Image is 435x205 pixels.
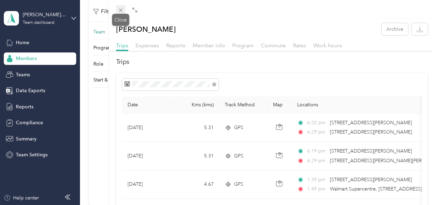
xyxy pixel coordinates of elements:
span: GPS [234,124,243,131]
span: Expenses [135,42,159,49]
th: Map [267,96,292,114]
span: 1:49 pm [307,185,327,193]
td: [DATE] [122,170,174,199]
span: 6:29 pm [307,128,327,136]
span: Trips [116,42,128,49]
span: 6:29 pm [307,157,327,165]
span: Rates [293,42,306,49]
span: Work hours [313,42,342,49]
span: [STREET_ADDRESS][PERSON_NAME] [330,129,412,135]
span: [STREET_ADDRESS][PERSON_NAME] [330,177,412,183]
span: Walmart Supercentre, [STREET_ADDRESS] [330,186,422,192]
span: Member info [193,42,225,49]
h2: Trips [116,57,428,67]
span: Commute [261,42,286,49]
span: [STREET_ADDRESS][PERSON_NAME] [330,120,412,126]
span: GPS [234,152,243,160]
span: 1:39 pm [307,176,327,184]
td: 5.31 [174,142,219,170]
th: Kms (kms) [174,96,219,114]
td: [DATE] [122,114,174,142]
iframe: Everlance-gr Chat Button Frame [396,166,435,205]
button: Archive [382,23,408,35]
td: 4.67 [174,170,219,199]
td: 5.31 [174,114,219,142]
span: 6:20 pm [307,119,327,127]
td: [DATE] [122,142,174,170]
div: Close [112,14,129,26]
th: Date [122,96,174,114]
span: Program [232,42,254,49]
p: [PERSON_NAME] [116,23,176,35]
th: Track Method [219,96,267,114]
span: GPS [234,180,243,188]
span: [STREET_ADDRESS][PERSON_NAME] [330,148,412,154]
span: Reports [166,42,185,49]
span: 6:19 pm [307,147,327,155]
